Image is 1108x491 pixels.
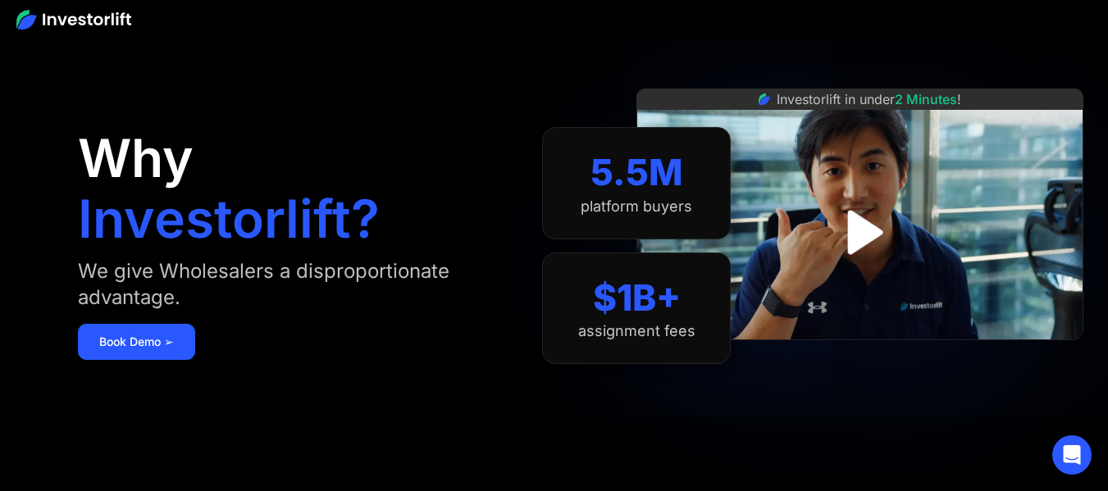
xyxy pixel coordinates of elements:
div: We give Wholesalers a disproportionate advantage. [78,258,510,311]
a: Book Demo ➢ [78,324,195,360]
div: Open Intercom Messenger [1052,435,1092,475]
div: 5.5M [590,151,683,194]
span: 2 Minutes [895,91,957,107]
div: Investorlift in under ! [777,89,961,109]
a: open lightbox [823,196,896,269]
h1: Why [78,132,194,184]
h1: Investorlift? [78,193,380,245]
div: assignment fees [578,322,695,340]
div: $1B+ [593,276,681,320]
iframe: Customer reviews powered by Trustpilot [737,348,983,368]
div: platform buyers [581,198,692,216]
